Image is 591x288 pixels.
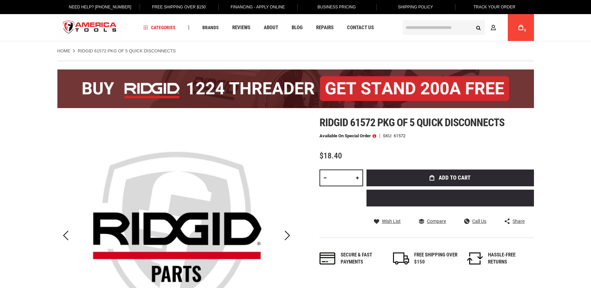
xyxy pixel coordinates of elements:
a: About [261,23,281,32]
span: Wish List [382,219,401,224]
a: store logo [57,15,122,40]
span: Repairs [316,25,334,30]
strong: SKU [383,134,394,138]
a: Contact Us [344,23,377,32]
button: Search [472,21,485,34]
a: Home [57,48,70,54]
p: Available on Special Order [319,134,376,138]
img: America Tools [57,15,122,40]
button: Add to Cart [366,170,534,186]
a: Brands [199,23,222,32]
a: Compare [419,218,446,224]
a: 0 [514,14,527,41]
span: $18.40 [319,151,342,160]
a: Reviews [229,23,253,32]
span: Ridgid 61572 pkg of 5 quick disconnects [319,116,505,129]
strong: RIDGID 61572 PKG OF 5 QUICK DISCONNECTS [78,48,176,53]
span: Blog [292,25,303,30]
img: shipping [393,252,409,265]
span: Reviews [232,25,250,30]
a: Repairs [313,23,337,32]
img: BOGO: Buy the RIDGID® 1224 Threader (26092), get the 92467 200A Stand FREE! [57,69,534,108]
span: Compare [427,219,446,224]
a: Wish List [374,218,401,224]
span: Contact Us [347,25,374,30]
div: HASSLE-FREE RETURNS [488,251,532,266]
span: 0 [524,29,526,32]
img: payments [319,252,336,265]
a: Categories [140,23,179,32]
span: Brands [202,25,219,30]
a: Call Us [464,218,486,224]
div: FREE SHIPPING OVER $150 [414,251,458,266]
img: returns [467,252,483,265]
span: Share [512,219,525,224]
div: 61572 [394,134,405,138]
span: About [264,25,278,30]
span: Shipping Policy [398,5,433,9]
span: Call Us [472,219,486,224]
span: Categories [143,25,176,30]
div: Secure & fast payments [341,251,384,266]
a: Blog [289,23,306,32]
span: Add to Cart [439,175,471,181]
